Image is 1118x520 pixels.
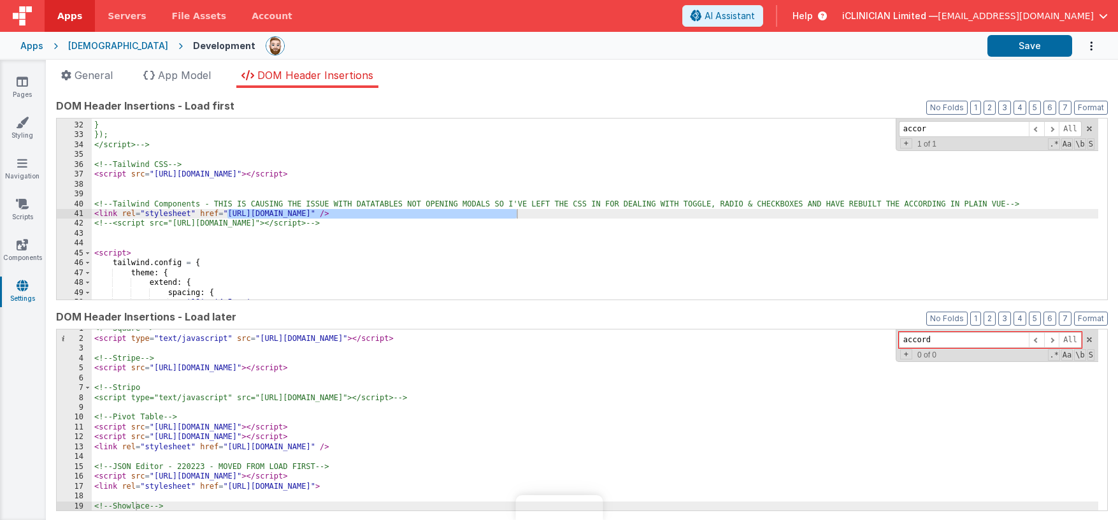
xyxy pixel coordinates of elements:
[57,432,92,442] div: 12
[57,324,92,333] div: 1
[842,10,1108,22] button: iCLINICIAN Limited — [EMAIL_ADDRESS][DOMAIN_NAME]
[1059,121,1082,137] span: Alt-Enter
[998,312,1011,326] button: 3
[57,10,82,22] span: Apps
[1014,101,1026,115] button: 4
[57,258,92,268] div: 46
[899,121,1029,137] input: Search for
[108,10,146,22] span: Servers
[1087,349,1094,361] span: Search In Selection
[1074,312,1108,326] button: Format
[970,312,981,326] button: 1
[57,462,92,472] div: 15
[1074,138,1086,150] span: Whole Word Search
[705,10,755,22] span: AI Assistant
[57,238,92,248] div: 44
[57,298,92,307] div: 50
[842,10,938,22] span: iCLINICIAN Limited —
[57,491,92,501] div: 18
[57,363,92,373] div: 5
[57,422,92,432] div: 11
[1074,101,1108,115] button: Format
[926,312,968,326] button: No Folds
[257,69,373,82] span: DOM Header Insertions
[57,268,92,278] div: 47
[57,343,92,353] div: 3
[1059,101,1071,115] button: 7
[984,101,996,115] button: 2
[57,120,92,130] div: 32
[57,130,92,140] div: 33
[57,403,92,412] div: 9
[56,98,234,113] span: DOM Header Insertions - Load first
[1014,312,1026,326] button: 4
[56,309,236,324] span: DOM Header Insertions - Load later
[68,40,168,52] div: [DEMOGRAPHIC_DATA]
[900,138,912,148] span: Toggel Replace mode
[57,170,92,179] div: 37
[998,101,1011,115] button: 3
[266,37,284,55] img: 338b8ff906eeea576da06f2fc7315c1b
[912,140,942,148] span: 1 of 1
[1029,312,1041,326] button: 5
[57,334,92,343] div: 2
[57,383,92,393] div: 7
[1074,349,1086,361] span: Whole Word Search
[1059,312,1071,326] button: 7
[899,332,1029,348] input: Search for
[1043,101,1056,115] button: 6
[57,354,92,363] div: 4
[970,101,981,115] button: 1
[57,482,92,491] div: 17
[792,10,813,22] span: Help
[57,373,92,383] div: 6
[57,472,92,481] div: 16
[1048,138,1059,150] span: RegExp Search
[1087,138,1094,150] span: Search In Selection
[912,350,942,359] span: 0 of 0
[984,312,996,326] button: 2
[158,69,211,82] span: App Model
[57,189,92,199] div: 39
[1043,312,1056,326] button: 6
[57,219,92,228] div: 42
[1029,101,1041,115] button: 5
[57,199,92,209] div: 40
[1059,332,1082,348] span: Alt-Enter
[900,349,912,359] span: Toggel Replace mode
[57,452,92,461] div: 14
[57,412,92,422] div: 10
[172,10,227,22] span: File Assets
[57,229,92,238] div: 43
[926,101,968,115] button: No Folds
[682,5,763,27] button: AI Assistant
[75,69,113,82] span: General
[57,278,92,287] div: 48
[20,40,43,52] div: Apps
[57,393,92,403] div: 8
[1048,349,1059,361] span: RegExp Search
[987,35,1072,57] button: Save
[57,209,92,219] div: 41
[1061,138,1073,150] span: CaseSensitive Search
[57,140,92,150] div: 34
[1072,33,1098,59] button: Options
[193,40,255,52] div: Development
[57,160,92,170] div: 36
[938,10,1094,22] span: [EMAIL_ADDRESS][DOMAIN_NAME]
[57,442,92,452] div: 13
[57,502,92,511] div: 19
[57,288,92,298] div: 49
[1061,349,1073,361] span: CaseSensitive Search
[57,150,92,159] div: 35
[57,180,92,189] div: 38
[57,249,92,258] div: 45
